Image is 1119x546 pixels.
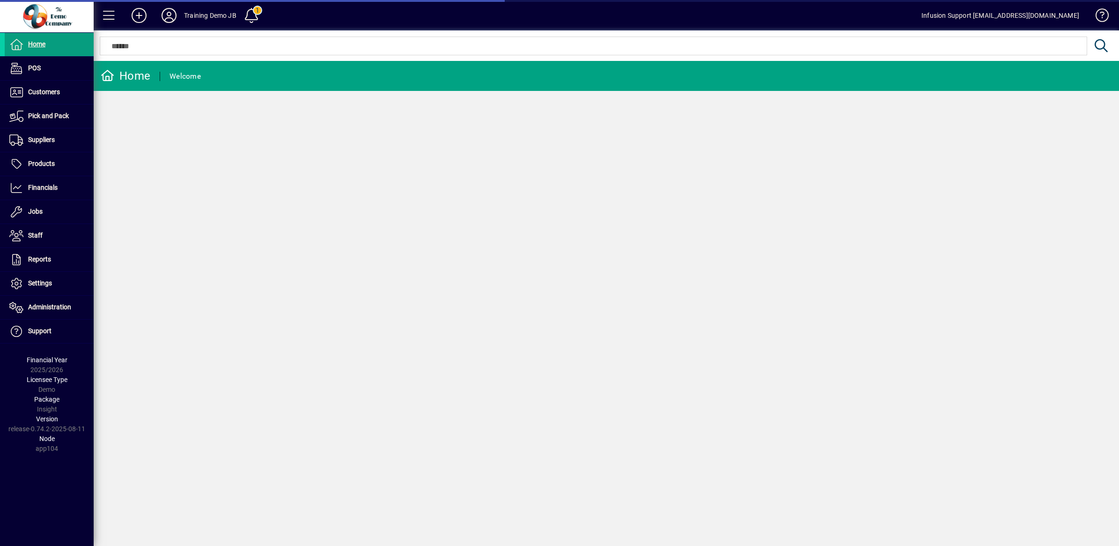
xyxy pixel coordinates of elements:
[27,376,67,383] span: Licensee Type
[27,356,67,364] span: Financial Year
[28,208,43,215] span: Jobs
[154,7,184,24] button: Profile
[5,248,94,271] a: Reports
[5,57,94,80] a: POS
[28,232,43,239] span: Staff
[124,7,154,24] button: Add
[39,435,55,442] span: Node
[5,320,94,343] a: Support
[5,176,94,200] a: Financials
[5,200,94,224] a: Jobs
[28,88,60,96] span: Customers
[28,327,52,335] span: Support
[5,272,94,295] a: Settings
[5,81,94,104] a: Customers
[28,279,52,287] span: Settings
[5,128,94,152] a: Suppliers
[36,415,58,423] span: Version
[101,68,150,83] div: Home
[184,8,236,23] div: Training Demo JB
[34,396,59,403] span: Package
[5,296,94,319] a: Administration
[28,160,55,167] span: Products
[28,112,69,120] span: Pick and Pack
[5,224,94,247] a: Staff
[921,8,1079,23] div: Infusion Support [EMAIL_ADDRESS][DOMAIN_NAME]
[5,105,94,128] a: Pick and Pack
[28,64,41,72] span: POS
[5,152,94,176] a: Products
[28,303,71,311] span: Administration
[1089,2,1107,32] a: Knowledge Base
[28,255,51,263] span: Reports
[28,136,55,143] span: Suppliers
[169,69,201,84] div: Welcome
[28,184,58,191] span: Financials
[28,40,45,48] span: Home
